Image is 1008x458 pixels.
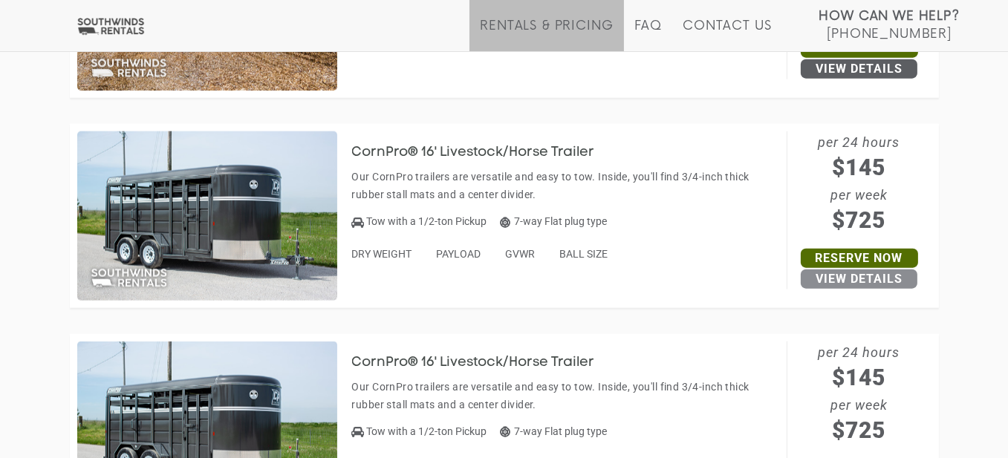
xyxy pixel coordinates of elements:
a: View Details [801,269,917,289]
p: Our CornPro trailers are versatile and easy to tow. Inside, you'll find 3/4-inch thick rubber sta... [352,378,779,413]
a: Reserve Now [801,249,918,268]
h3: CornPro® 16' Livestock/Horse Trailer [352,356,617,370]
span: $145 [787,361,931,394]
a: How Can We Help? [PHONE_NUMBER] [819,7,960,40]
a: CornPro® 16' Livestock/Horse Trailer [352,145,617,157]
a: Rentals & Pricing [480,19,613,51]
span: per 24 hours per week [787,341,931,447]
a: CornPro® 16' Livestock/Horse Trailer [352,356,617,367]
span: [PHONE_NUMBER] [827,27,952,42]
span: BALL SIZE [560,248,608,260]
span: 7-way Flat plug type [501,215,608,227]
h3: CornPro® 16' Livestock/Horse Trailer [352,145,617,160]
span: $725 [787,413,931,447]
span: GVWR [506,248,536,260]
p: Our CornPro trailers are versatile and easy to tow. Inside, you'll find 3/4-inch thick rubber sta... [352,168,779,203]
span: 7-way Flat plug type [501,425,608,437]
img: Southwinds Rentals Logo [74,17,147,36]
a: FAQ [634,19,663,51]
span: per 24 hours per week [787,131,931,237]
img: SW037 - CornPro 16' Livestock/Horse Trailer [77,131,337,301]
a: View Details [801,59,917,79]
span: $725 [787,203,931,237]
a: Contact Us [683,19,771,51]
span: DRY WEIGHT [352,248,412,260]
span: Tow with a 1/2-ton Pickup [367,215,487,227]
strong: How Can We Help? [819,9,960,24]
span: Tow with a 1/2-ton Pickup [367,425,487,437]
span: PAYLOAD [437,248,481,260]
span: $145 [787,151,931,184]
